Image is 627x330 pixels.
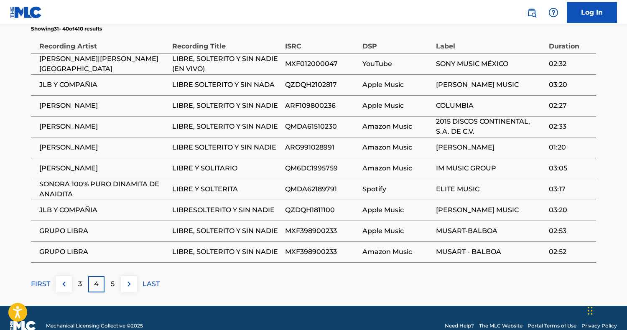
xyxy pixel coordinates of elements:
span: MUSART - BALBOA [436,247,545,257]
span: 02:53 [549,226,592,236]
span: [PERSON_NAME] [39,122,168,132]
a: The MLC Website [479,322,522,330]
a: Need Help? [445,322,474,330]
span: LIBRE Y SOLTERITA [172,184,281,194]
span: [PERSON_NAME] MUSIC [436,80,545,90]
span: [PERSON_NAME] [436,142,545,152]
span: SONY MUSIC MÉXICO [436,59,545,69]
span: SONORA 100% PURO DINAMITA DE ANAIDITA [39,179,168,199]
a: Public Search [523,4,540,21]
div: Help [545,4,562,21]
span: QMDA62189791 [285,184,358,194]
span: Apple Music [362,226,431,236]
span: JLB Y COMPAÑIA [39,205,168,215]
span: Apple Music [362,80,431,90]
span: LIBRE SOLTERITO Y SIN NADIE [172,142,281,152]
span: 01:20 [549,142,592,152]
div: Label [436,33,545,51]
p: 4 [94,279,99,289]
span: Spotify [362,184,431,194]
span: [PERSON_NAME] MUSIC [436,205,545,215]
div: Duration [549,33,592,51]
span: [PERSON_NAME] [39,163,168,173]
span: [PERSON_NAME]|[PERSON_NAME][GEOGRAPHIC_DATA] [39,54,168,74]
img: left [59,279,69,289]
img: search [527,8,537,18]
span: LIBRE, SOLTERITO Y SIN NADIE [172,226,281,236]
span: 02:27 [549,101,592,111]
a: Portal Terms of Use [528,322,576,330]
span: LIBRE Y SOLITARIO [172,163,281,173]
span: QM6DC1995759 [285,163,358,173]
div: Recording Artist [39,33,168,51]
span: [PERSON_NAME] [39,101,168,111]
span: LIBRE SOLTERITO Y SIN NADA [172,80,281,90]
span: QZDQH2102817 [285,80,358,90]
span: GRUPO LIBRA [39,226,168,236]
span: [PERSON_NAME] [39,142,168,152]
span: 2015 DISCOS CONTINENTAL, S.A. DE C.V. [436,117,545,137]
span: ELITE MUSIC [436,184,545,194]
span: Apple Music [362,205,431,215]
span: Amazon Music [362,163,431,173]
span: Amazon Music [362,247,431,257]
span: 03:17 [549,184,592,194]
span: LIBRE, SOLTERITO Y SIN NADIE [172,247,281,257]
iframe: Chat Widget [585,290,627,330]
span: 03:05 [549,163,592,173]
span: QMDA61510230 [285,122,358,132]
span: ARF109800236 [285,101,358,111]
span: QZDQH1811100 [285,205,358,215]
div: ISRC [285,33,358,51]
span: 03:20 [549,205,592,215]
span: LIBRESOLTERITO Y SIN NADIE [172,205,281,215]
p: 5 [111,279,115,289]
span: 02:52 [549,247,592,257]
span: MUSART-BALBOA [436,226,545,236]
span: YouTube [362,59,431,69]
div: Drag [588,298,593,323]
span: GRUPO LIBRA [39,247,168,257]
span: COLUMBIA [436,101,545,111]
img: help [548,8,558,18]
span: LIBRE, SOLTERITO Y SIN NADIE [172,122,281,132]
span: MXF398900233 [285,226,358,236]
span: Apple Music [362,101,431,111]
img: right [124,279,134,289]
span: JLB Y COMPAÑIA [39,80,168,90]
span: Amazon Music [362,122,431,132]
a: Log In [567,2,617,23]
span: MXF398900233 [285,247,358,257]
p: FIRST [31,279,50,289]
span: LIBRE, SOLTERITO Y SIN NADIE (EN VIVO) [172,54,281,74]
span: LIBRE, SOLTERITO Y SIN NADIE [172,101,281,111]
p: LAST [143,279,160,289]
p: Showing 31 - 40 of 410 results [31,25,102,33]
span: Mechanical Licensing Collective © 2025 [46,322,143,330]
span: MXF012000047 [285,59,358,69]
img: MLC Logo [10,6,42,18]
div: Recording Title [172,33,281,51]
span: 03:20 [549,80,592,90]
span: Amazon Music [362,142,431,152]
a: Privacy Policy [581,322,617,330]
span: 02:32 [549,59,592,69]
p: 3 [78,279,82,289]
span: ARG991028991 [285,142,358,152]
div: DSP [362,33,431,51]
span: IM MUSIC GROUP [436,163,545,173]
span: 02:33 [549,122,592,132]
